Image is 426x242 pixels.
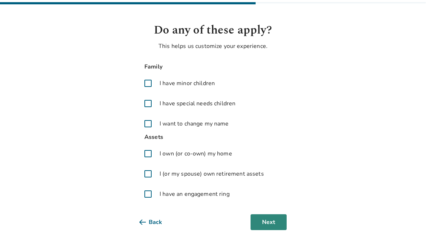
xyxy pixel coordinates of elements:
span: Family [139,62,287,72]
p: This helps us customize your experience. [139,42,287,50]
span: I have special needs children [160,99,235,108]
span: I (or my spouse) own retirement assets [160,170,264,178]
button: Back [139,214,174,230]
iframe: Chat Widget [390,207,426,242]
span: I have an engagement ring [160,190,230,198]
span: Assets [139,132,287,142]
span: I want to change my name [160,119,229,128]
h1: Do any of these apply? [139,22,287,39]
span: I own (or co-own) my home [160,149,232,158]
span: I have minor children [160,79,215,88]
button: Next [251,214,287,230]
